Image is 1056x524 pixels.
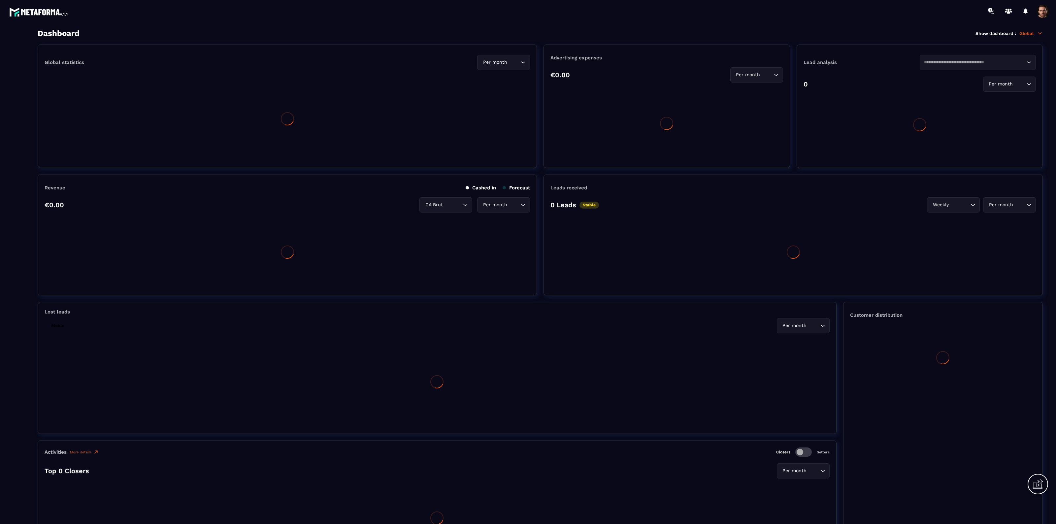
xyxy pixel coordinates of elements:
[45,201,64,209] p: €0.00
[45,59,84,65] p: Global statistics
[987,81,1014,88] span: Per month
[419,197,472,213] div: Search for option
[920,55,1036,70] div: Search for option
[777,463,830,478] div: Search for option
[730,67,783,82] div: Search for option
[777,318,830,333] div: Search for option
[503,185,530,191] p: Forecast
[781,322,808,329] span: Per month
[808,467,819,475] input: Search for option
[735,71,762,79] span: Per month
[509,201,519,209] input: Search for option
[466,185,496,191] p: Cashed in
[804,59,920,65] p: Lead analysis
[987,201,1014,209] span: Per month
[1014,201,1025,209] input: Search for option
[509,59,519,66] input: Search for option
[924,59,1025,66] input: Search for option
[983,77,1036,92] div: Search for option
[975,31,1016,36] p: Show dashboard :
[444,201,461,209] input: Search for option
[1019,30,1043,36] p: Global
[45,449,67,455] p: Activities
[477,197,530,213] div: Search for option
[931,201,950,209] span: Weekly
[550,55,783,61] p: Advertising expenses
[579,202,599,209] p: Stable
[983,197,1036,213] div: Search for option
[927,197,980,213] div: Search for option
[70,449,99,455] a: More details
[804,80,808,88] p: 0
[45,467,89,475] p: Top 0 Closers
[550,201,576,209] p: 0 Leads
[550,185,587,191] p: Leads received
[781,467,808,475] span: Per month
[950,201,969,209] input: Search for option
[550,71,570,79] p: €0.00
[9,6,69,18] img: logo
[38,29,80,38] h3: Dashboard
[762,71,772,79] input: Search for option
[808,322,819,329] input: Search for option
[424,201,444,209] span: CA Brut
[850,312,1036,318] p: Customer distribution
[45,309,70,315] p: Lost leads
[1014,81,1025,88] input: Search for option
[93,449,99,455] img: narrow-up-right-o.6b7c60e2.svg
[477,55,530,70] div: Search for option
[45,185,65,191] p: Revenue
[481,59,509,66] span: Per month
[48,322,67,329] p: Stable
[776,450,790,454] p: Closers
[481,201,509,209] span: Per month
[817,450,830,454] p: Setters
